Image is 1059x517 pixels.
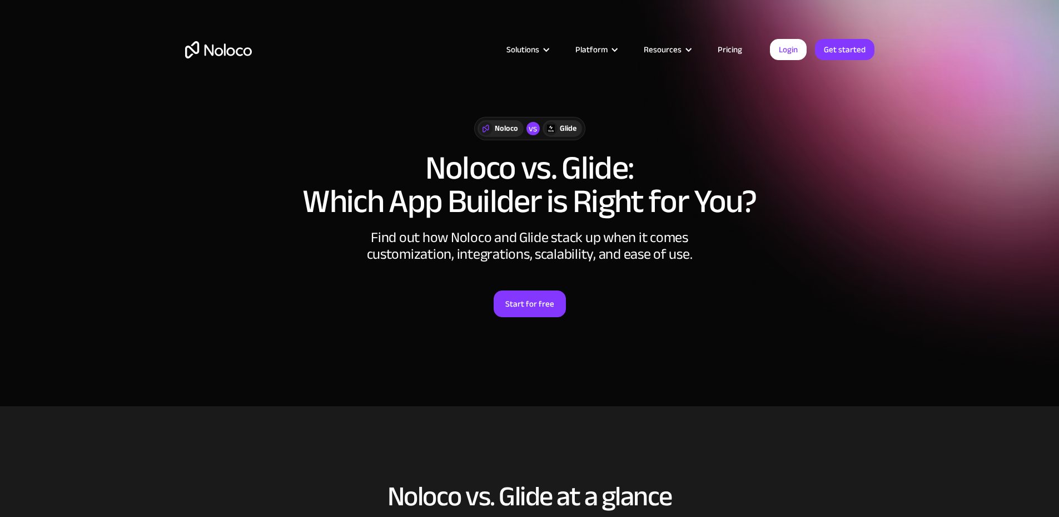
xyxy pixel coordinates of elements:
[185,481,874,511] h2: Noloco vs. Glide at a glance
[770,39,807,60] a: Login
[493,42,561,57] div: Solutions
[494,290,566,317] a: Start for free
[526,122,540,135] div: vs
[506,42,539,57] div: Solutions
[185,151,874,218] h1: Noloco vs. Glide: Which App Builder is Right for You?
[815,39,874,60] a: Get started
[630,42,704,57] div: Resources
[704,42,756,57] a: Pricing
[185,41,252,58] a: home
[560,122,576,135] div: Glide
[561,42,630,57] div: Platform
[363,229,697,263] div: Find out how Noloco and Glide stack up when it comes customization, integrations, scalability, an...
[644,42,682,57] div: Resources
[495,122,518,135] div: Noloco
[575,42,608,57] div: Platform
